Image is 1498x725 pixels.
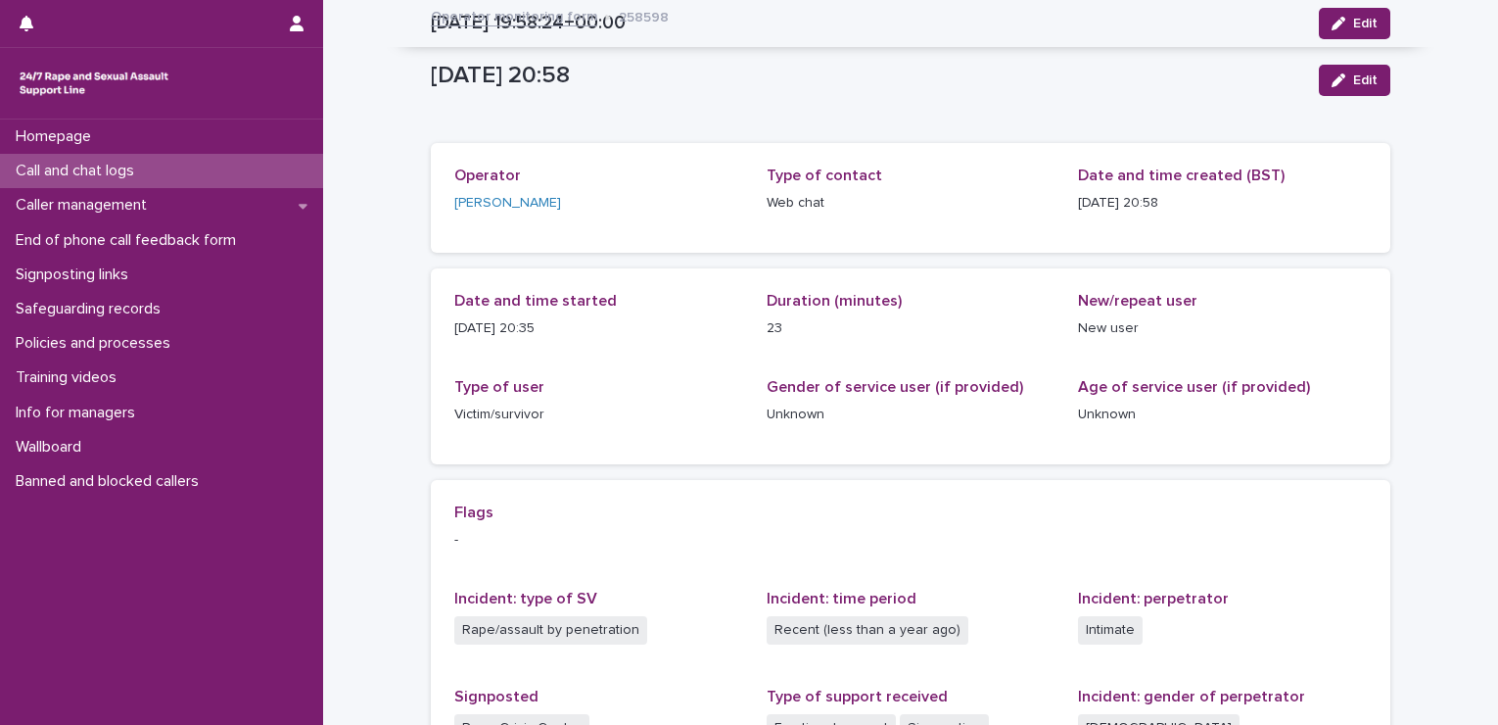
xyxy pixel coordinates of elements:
p: Caller management [8,196,163,215]
span: Flags [454,505,493,520]
span: Recent (less than a year ago) [767,616,968,645]
span: Operator [454,168,521,183]
span: New/repeat user [1078,293,1197,309]
p: Training videos [8,368,132,387]
p: Victim/survivor [454,405,743,425]
p: Signposting links [8,266,144,284]
p: End of phone call feedback form [8,231,252,250]
button: Edit [1319,65,1390,96]
a: [PERSON_NAME] [454,193,561,214]
span: Incident: gender of perpetrator [1078,689,1305,704]
span: Type of user [454,379,544,395]
p: New user [1078,318,1367,339]
span: Age of service user (if provided) [1078,379,1310,395]
span: Type of contact [767,168,882,183]
p: Unknown [1078,405,1367,425]
span: Signposted [454,689,538,704]
p: Homepage [8,127,107,146]
span: Incident: time period [767,591,916,606]
span: Date and time started [454,293,617,309]
p: Call and chat logs [8,162,150,180]
p: [DATE] 20:58 [431,62,1303,90]
span: Date and time created (BST) [1078,168,1285,183]
p: 23 [767,318,1055,339]
img: rhQMoQhaT3yELyF149Cw [16,64,172,103]
p: [DATE] 20:35 [454,318,743,339]
span: Incident: perpetrator [1078,591,1229,606]
p: 258598 [619,5,669,26]
p: Wallboard [8,438,97,457]
p: Banned and blocked callers [8,472,214,491]
p: Info for managers [8,404,151,422]
p: Unknown [767,405,1055,425]
span: Incident: type of SV [454,591,597,606]
p: - [454,530,1367,551]
span: Type of support received [767,689,948,704]
span: Rape/assault by penetration [454,616,647,645]
span: Intimate [1078,616,1143,645]
span: Gender of service user (if provided) [767,379,1023,395]
span: Duration (minutes) [767,293,902,309]
p: Web chat [767,193,1055,214]
span: Edit [1353,73,1378,87]
p: Policies and processes [8,334,186,353]
a: Operator monitoring form [431,4,597,26]
p: Safeguarding records [8,300,176,318]
p: [DATE] 20:58 [1078,193,1367,214]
